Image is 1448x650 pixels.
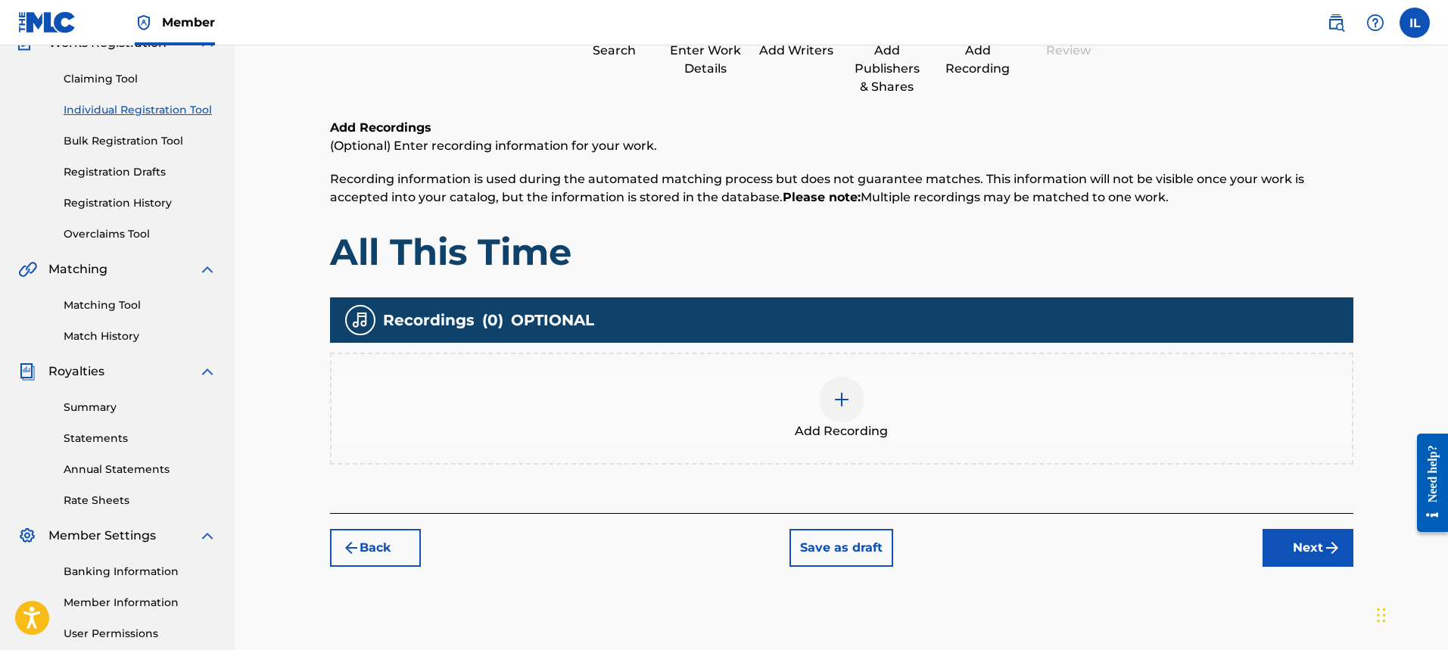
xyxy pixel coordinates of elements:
a: Banking Information [64,564,216,580]
button: Next [1263,529,1353,567]
span: Recordings [383,309,475,331]
img: expand [198,527,216,545]
div: Review [1031,42,1107,60]
img: f7272a7cc735f4ea7f67.svg [1323,539,1341,557]
a: Overclaims Tool [64,226,216,242]
span: Member Settings [48,527,156,545]
button: Back [330,529,421,567]
a: Registration History [64,195,216,211]
img: MLC Logo [18,11,76,33]
div: Add Publishers & Shares [849,42,925,96]
img: Royalties [18,362,36,381]
iframe: Chat Widget [1372,577,1448,650]
a: Member Information [64,595,216,611]
img: help [1366,14,1384,32]
div: Help [1360,8,1390,38]
img: 7ee5dd4eb1f8a8e3ef2f.svg [342,539,360,557]
a: Registration Drafts [64,164,216,180]
button: Save as draft [789,529,893,567]
span: Recording information is used during the automated matching process but does not guarantee matche... [330,172,1304,204]
img: Matching [18,260,37,278]
a: Statements [64,431,216,446]
span: (Optional) Enter recording information for your work. [330,138,657,153]
img: search [1327,14,1345,32]
a: Public Search [1321,8,1351,38]
div: Search [577,42,652,60]
div: Drag [1377,592,1386,638]
span: Royalties [48,362,104,381]
div: Add Recording [940,42,1016,78]
img: add [833,390,851,409]
img: expand [198,362,216,381]
img: expand [198,260,216,278]
strong: Please note: [783,190,861,204]
img: Top Rightsholder [135,14,153,32]
iframe: Resource Center [1406,422,1448,544]
span: ( 0 ) [482,309,503,331]
a: User Permissions [64,626,216,642]
img: recording [351,311,369,329]
a: Matching Tool [64,297,216,313]
img: Member Settings [18,527,36,545]
div: User Menu [1400,8,1430,38]
div: Enter Work Details [668,42,743,78]
span: Add Recording [795,422,888,440]
a: Match History [64,328,216,344]
a: Summary [64,400,216,415]
a: Individual Registration Tool [64,102,216,118]
span: Member [162,14,215,31]
span: Matching [48,260,107,278]
a: Rate Sheets [64,493,216,508]
a: Bulk Registration Tool [64,133,216,149]
a: Claiming Tool [64,71,216,87]
a: Annual Statements [64,462,216,477]
div: Add Writers [758,42,834,60]
span: OPTIONAL [511,309,594,331]
h6: Add Recordings [330,119,1353,137]
h1: All This Time [330,229,1353,275]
